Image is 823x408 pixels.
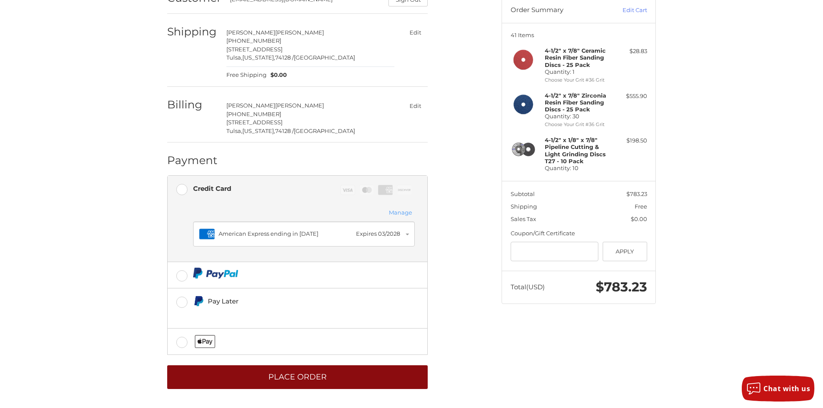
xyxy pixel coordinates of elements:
span: $783.23 [626,190,647,197]
button: Edit [403,99,428,112]
button: Place Order [167,365,428,389]
button: Chat with us [742,376,814,402]
div: Coupon/Gift Certificate [511,229,647,238]
div: Credit Card [193,181,231,196]
span: Sales Tax [511,215,536,222]
h4: Quantity: 1 [545,47,611,75]
div: $28.83 [613,47,647,56]
span: [US_STATE], [242,54,275,61]
div: $555.90 [613,92,647,101]
span: Free Shipping [226,71,267,79]
span: $0.00 [267,71,287,79]
span: [STREET_ADDRESS] [226,119,283,126]
span: [PERSON_NAME] [275,29,324,36]
span: [GEOGRAPHIC_DATA] [294,127,355,134]
div: Expires 03/2028 [356,230,400,238]
input: Gift Certificate or Coupon Code [511,242,599,261]
span: Total (USD) [511,283,545,291]
h4: Quantity: 10 [545,136,611,171]
span: 74128 / [275,127,294,134]
li: Choose Your Grit #36 Grit [545,121,611,128]
span: [PERSON_NAME] [226,102,275,109]
span: [PHONE_NUMBER] [226,37,281,44]
span: Subtotal [511,190,535,197]
strong: 4-1/2" x 7/8" Ceramic Resin Fiber Sanding Discs - 25 Pack [545,47,606,68]
span: [GEOGRAPHIC_DATA] [294,54,355,61]
img: Pay Later icon [193,296,204,307]
h3: Order Summary [511,6,604,15]
div: Pay Later [208,294,368,308]
span: $0.00 [631,215,647,222]
span: [STREET_ADDRESS] [226,46,283,53]
span: $783.23 [596,279,647,295]
img: PayPal icon [193,268,238,278]
h4: Quantity: 30 [545,92,611,120]
span: [PERSON_NAME] [226,29,275,36]
img: Applepay icon [195,335,215,348]
span: Tulsa, [226,127,242,134]
span: Free [635,203,647,210]
strong: 4-1/2" x 1/8" x 7/8" Pipeline Cutting & Light Grinding Discs T27 - 10 Pack [545,136,606,164]
span: [PERSON_NAME] [275,102,324,109]
span: Tulsa, [226,54,242,61]
div: American Express ending in [DATE] [219,230,352,238]
span: [PHONE_NUMBER] [226,111,281,117]
span: 74128 / [275,54,294,61]
h2: Billing [167,98,218,111]
span: [US_STATE], [242,127,275,134]
button: Apply [603,242,647,261]
h3: 41 Items [511,32,647,38]
button: American Express ending in [DATE]Expires 03/2028 [193,221,415,247]
li: Choose Your Grit #36 Grit [545,76,611,84]
h2: Shipping [167,25,218,38]
span: Chat with us [763,384,810,393]
span: Shipping [511,203,537,210]
iframe: PayPal Message 1 [193,310,369,318]
button: Edit [403,26,428,39]
div: $198.50 [613,136,647,145]
button: Manage [386,208,415,218]
h2: Payment [167,154,218,167]
a: Edit Cart [604,6,647,15]
strong: 4-1/2" x 7/8" Zirconia Resin Fiber Sanding Discs - 25 Pack [545,92,606,113]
